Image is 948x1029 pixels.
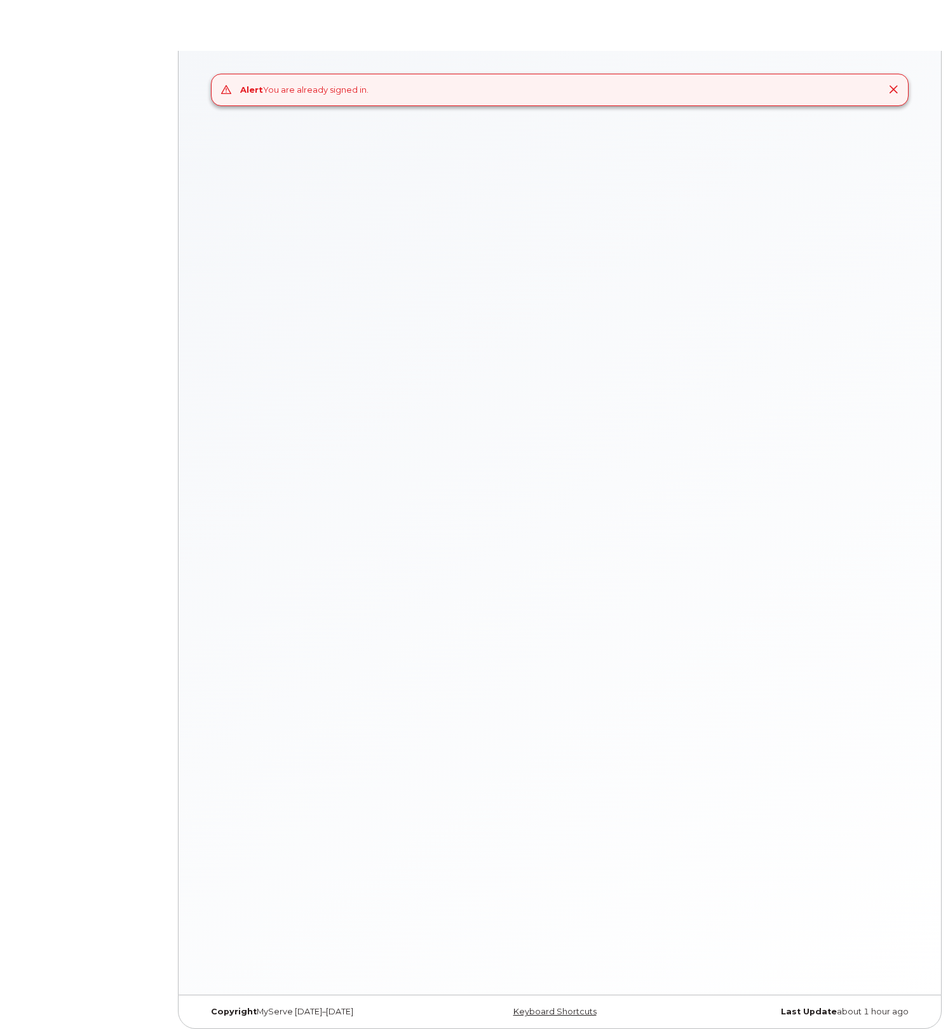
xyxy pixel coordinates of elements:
[201,1007,440,1017] div: MyServe [DATE]–[DATE]
[240,84,369,96] div: You are already signed in.
[513,1007,597,1016] a: Keyboard Shortcuts
[679,1007,918,1017] div: about 1 hour ago
[781,1007,837,1016] strong: Last Update
[240,84,263,95] strong: Alert
[211,1007,257,1016] strong: Copyright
